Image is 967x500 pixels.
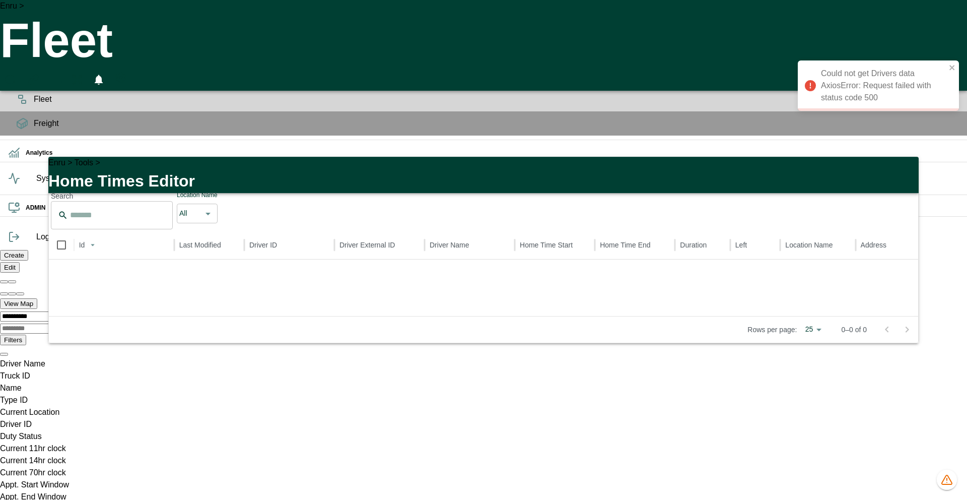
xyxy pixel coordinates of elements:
label: Filters [4,336,22,344]
button: Sort [222,238,236,252]
button: Manual Assignment [24,69,42,91]
label: View Map [4,300,33,307]
button: Sort [708,238,722,252]
button: Zoom to fit [16,292,24,295]
button: HomeTime Editor [46,69,64,91]
label: Edit [4,264,16,271]
button: close [949,64,956,73]
button: Collapse all [8,280,16,283]
h6: Analytics [26,148,959,158]
div: Driver External ID [339,241,395,249]
div: Left [735,241,747,249]
div: Home Time End [600,241,650,249]
button: Sort [574,238,588,252]
span: System Health [36,172,959,184]
button: 934 data issues [937,470,957,490]
button: Fullscreen [68,69,86,91]
div: Driver Name [430,241,469,249]
div: Id [79,241,85,249]
h1: Home Times Editor [48,169,919,193]
span: Freight [34,117,959,130]
button: Sort [887,238,902,252]
button: Sort [278,238,292,252]
div: Enru > Tools > [48,157,919,169]
button: Sort [86,238,100,252]
div: Location Name [785,241,833,249]
div: 25 [801,322,825,337]
div: Search [51,201,173,231]
button: Preferences [112,69,130,87]
div: Address [861,241,886,249]
button: Sort [396,238,410,252]
p: Rows per page: [747,325,797,335]
button: Sort [470,238,485,252]
h6: ADMIN [26,203,959,213]
span: Fleet [34,93,959,105]
button: Zoom out [8,292,16,295]
svg: Preferences [115,72,127,84]
button: Sort [748,238,762,252]
div: Last Modified [179,241,221,249]
div: All [179,208,201,219]
div: Driver ID [249,241,277,249]
div: Could not get Drivers data AxiosError: Request failed with status code 500 [798,60,959,111]
label: Create [4,252,24,259]
button: Sort [652,238,666,252]
p: 0–0 of 0 [841,325,867,335]
span: Logout [36,231,959,243]
div: Duration [680,241,707,249]
div: Search [51,191,173,201]
button: Sort [834,238,848,252]
label: Location Name [177,191,218,200]
div: Home Time Start [520,241,573,249]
